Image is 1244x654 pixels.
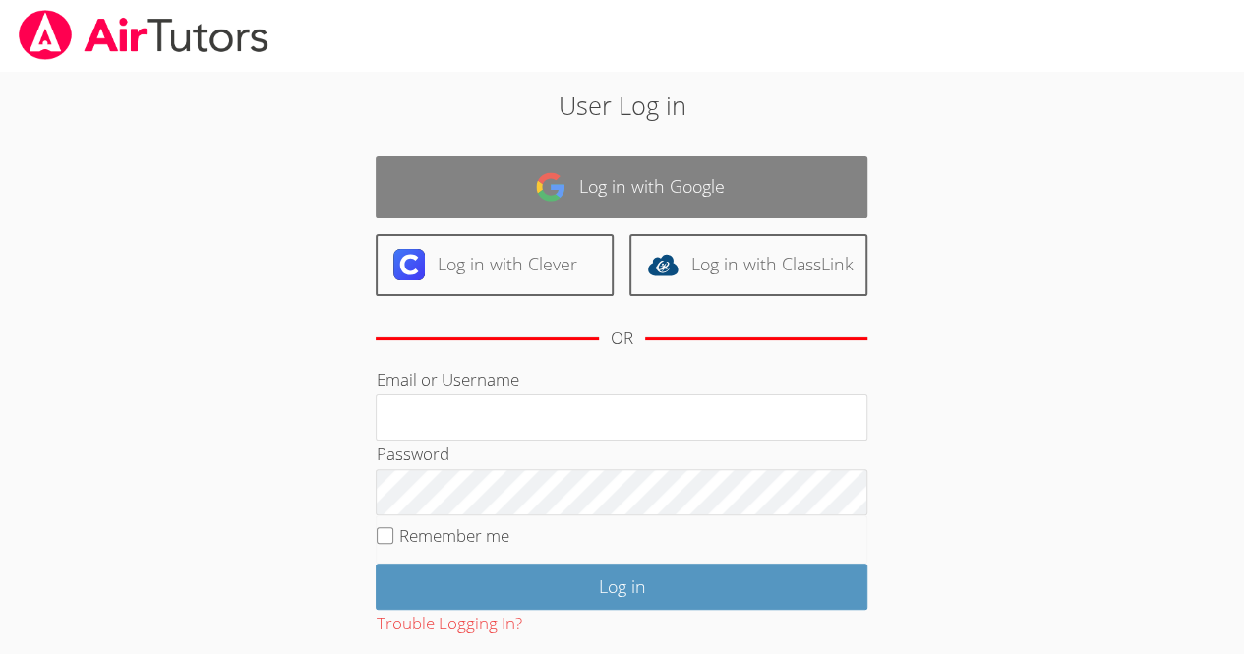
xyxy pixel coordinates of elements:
img: google-logo-50288ca7cdecda66e5e0955fdab243c47b7ad437acaf1139b6f446037453330a.svg [535,171,566,203]
img: airtutors_banner-c4298cdbf04f3fff15de1276eac7730deb9818008684d7c2e4769d2f7ddbe033.png [17,10,270,60]
div: OR [611,325,633,353]
label: Remember me [399,524,509,547]
label: Password [376,443,448,465]
label: Email or Username [376,368,518,390]
a: Log in with Clever [376,234,614,296]
button: Trouble Logging In? [376,610,521,638]
input: Log in [376,564,867,610]
h2: User Log in [286,87,958,124]
a: Log in with ClassLink [629,234,867,296]
img: clever-logo-6eab21bc6e7a338710f1a6ff85c0baf02591cd810cc4098c63d3a4b26e2feb20.svg [393,249,425,280]
img: classlink-logo-d6bb404cc1216ec64c9a2012d9dc4662098be43eaf13dc465df04b49fa7ab582.svg [647,249,679,280]
a: Log in with Google [376,156,867,218]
